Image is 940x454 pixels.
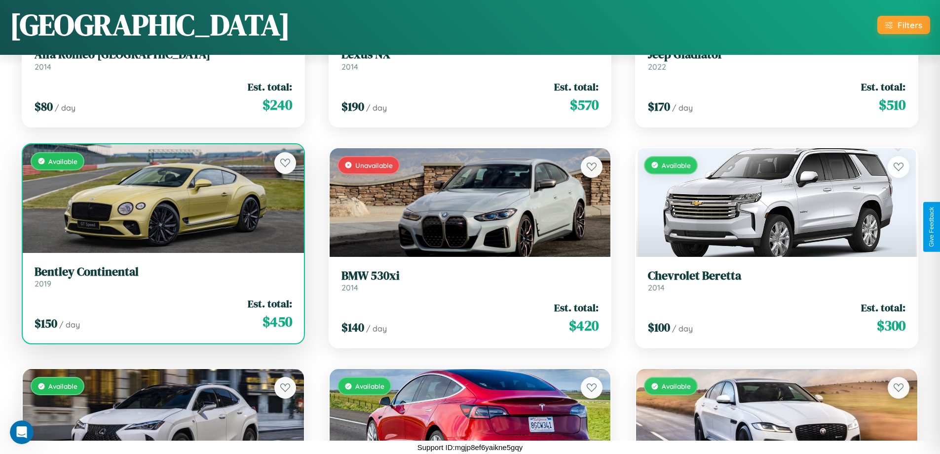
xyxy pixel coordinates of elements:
span: 2019 [35,279,51,289]
span: $ 170 [648,98,670,115]
span: Est. total: [248,80,292,94]
h3: Jeep Gladiator [648,47,905,62]
span: Available [48,157,77,165]
div: Give Feedback [928,207,935,247]
span: $ 510 [879,95,905,115]
a: Jeep Gladiator2022 [648,47,905,72]
span: / day [672,103,693,113]
span: Est. total: [861,300,905,315]
span: $ 190 [341,98,364,115]
span: Est. total: [861,80,905,94]
span: / day [55,103,75,113]
a: Chevrolet Beretta2014 [648,269,905,293]
span: $ 140 [341,319,364,335]
span: 2014 [341,283,358,292]
span: $ 570 [570,95,599,115]
span: $ 450 [263,312,292,331]
span: Available [355,382,384,390]
a: Alfa Romeo [GEOGRAPHIC_DATA]2014 [35,47,292,72]
h1: [GEOGRAPHIC_DATA] [10,4,290,45]
iframe: Intercom live chat [10,420,34,444]
h3: Lexus NX [341,47,599,62]
span: $ 420 [569,316,599,335]
p: Support ID: mgjp8ef6yaikne5gqy [417,441,523,454]
span: Est. total: [554,300,599,315]
span: Available [48,382,77,390]
span: $ 240 [263,95,292,115]
span: / day [366,103,387,113]
h3: Bentley Continental [35,265,292,279]
span: Est. total: [248,296,292,311]
a: Lexus NX2014 [341,47,599,72]
span: / day [672,324,693,333]
span: / day [59,320,80,330]
span: 2014 [341,62,358,72]
a: Bentley Continental2019 [35,265,292,289]
span: 2014 [35,62,51,72]
h3: Alfa Romeo [GEOGRAPHIC_DATA] [35,47,292,62]
span: Available [662,161,691,169]
span: Unavailable [355,161,393,169]
span: 2014 [648,283,665,292]
a: BMW 530xi2014 [341,269,599,293]
span: $ 150 [35,315,57,331]
span: 2022 [648,62,666,72]
h3: BMW 530xi [341,269,599,283]
span: Available [662,382,691,390]
span: $ 80 [35,98,53,115]
button: Filters [877,16,930,34]
span: Est. total: [554,80,599,94]
span: / day [366,324,387,333]
span: $ 100 [648,319,670,335]
span: $ 300 [877,316,905,335]
div: Filters [898,20,922,30]
h3: Chevrolet Beretta [648,269,905,283]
